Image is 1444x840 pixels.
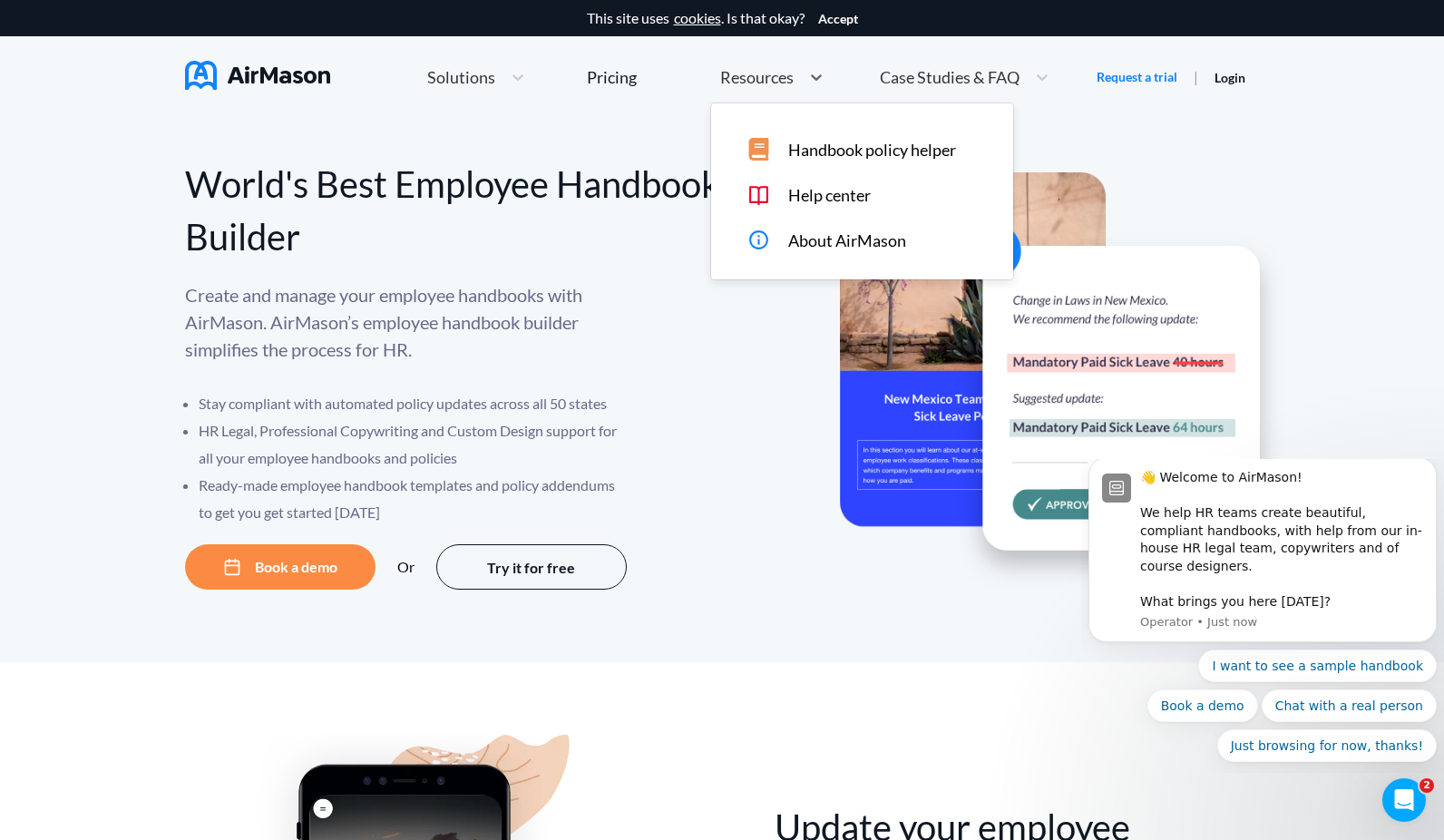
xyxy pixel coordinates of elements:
div: Message content [59,10,342,152]
button: Book a demo [185,544,376,590]
span: Resources [720,69,794,85]
a: Pricing [587,61,637,93]
a: Login [1215,70,1245,85]
button: Quick reply: Just browsing for now, thanks! [136,270,356,303]
div: 👋 Welcome to AirMason! We help HR teams create beautiful, compliant handbooks, with help from our... [59,10,342,152]
button: Quick reply: I want to see a sample handbook [117,190,356,223]
img: hero-banner [840,172,1284,589]
li: Ready-made employee handbook templates and policy addendums to get you get started [DATE] [199,472,629,526]
p: Message from Operator, sent Just now [59,155,342,171]
span: | [1194,68,1198,85]
iframe: Intercom live chat [1382,778,1426,822]
button: Quick reply: Book a demo [66,230,177,263]
p: Create and manage your employee handbooks with AirMason. AirMason’s employee handbook builder sim... [185,281,629,363]
button: Try it for free [436,544,627,590]
button: Accept cookies [818,12,858,26]
button: Quick reply: Chat with a real person [180,230,356,263]
img: AirMason Logo [185,61,330,90]
span: Help center [788,186,871,205]
div: Or [397,559,415,575]
div: Pricing [587,69,637,85]
span: About AirMason [788,231,906,250]
span: Handbook policy helper [788,141,956,160]
iframe: Intercom notifications message [1081,459,1444,773]
a: Request a trial [1097,68,1177,86]
span: 2 [1420,778,1434,793]
span: Solutions [427,69,495,85]
div: World's Best Employee Handbook Builder [185,158,723,263]
li: HR Legal, Professional Copywriting and Custom Design support for all your employee handbooks and ... [199,417,629,472]
li: Stay compliant with automated policy updates across all 50 states [199,390,629,417]
img: Profile image for Operator [21,15,50,44]
div: Quick reply options [7,190,356,303]
a: cookies [674,10,721,26]
span: Case Studies & FAQ [880,69,1020,85]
